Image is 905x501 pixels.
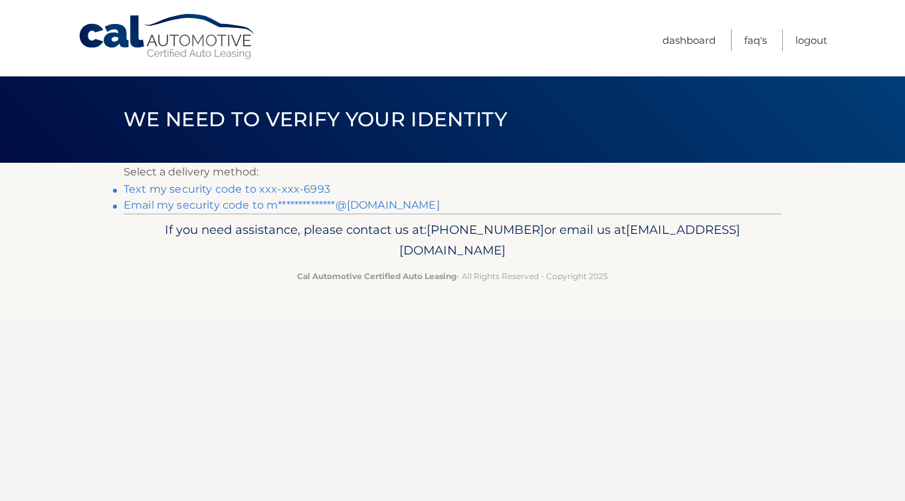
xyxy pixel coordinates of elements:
span: We need to verify your identity [124,107,507,132]
a: Cal Automotive [78,13,257,60]
strong: Cal Automotive Certified Auto Leasing [297,271,456,281]
a: Text my security code to xxx-xxx-6993 [124,183,330,195]
p: Select a delivery method: [124,163,781,181]
a: FAQ's [744,29,767,51]
p: If you need assistance, please contact us at: or email us at [132,219,773,262]
p: - All Rights Reserved - Copyright 2025 [132,269,773,283]
span: [PHONE_NUMBER] [427,222,544,237]
a: Logout [795,29,827,51]
a: Dashboard [662,29,716,51]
